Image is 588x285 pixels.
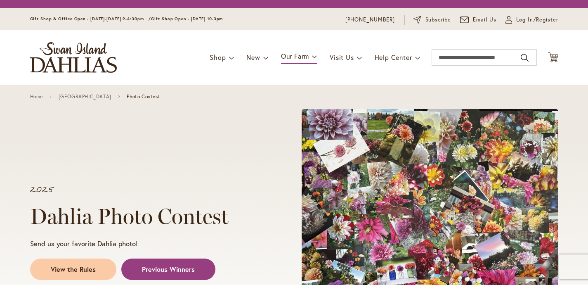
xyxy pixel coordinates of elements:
span: Log In/Register [516,16,558,24]
span: Visit Us [330,53,354,62]
span: New [246,53,260,62]
a: View the Rules [30,259,116,280]
a: Home [30,94,43,100]
span: Previous Winners [142,265,195,274]
a: store logo [30,42,117,73]
span: View the Rules [51,265,96,274]
span: Help Center [375,53,412,62]
a: Previous Winners [121,259,215,280]
span: Our Farm [281,52,309,60]
button: Search [521,51,528,64]
span: Gift Shop & Office Open - [DATE]-[DATE] 9-4:30pm / [30,16,151,21]
span: Subscribe [425,16,451,24]
span: Email Us [473,16,496,24]
h1: Dahlia Photo Contest [30,204,270,229]
p: Send us your favorite Dahlia photo! [30,239,270,249]
a: Subscribe [413,16,451,24]
span: Photo Contest [127,94,160,100]
a: [PHONE_NUMBER] [345,16,395,24]
a: Log In/Register [505,16,558,24]
a: Email Us [460,16,496,24]
a: [GEOGRAPHIC_DATA] [59,94,111,100]
p: 2025 [30,186,270,194]
span: Gift Shop Open - [DATE] 10-3pm [151,16,223,21]
span: Shop [210,53,226,62]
